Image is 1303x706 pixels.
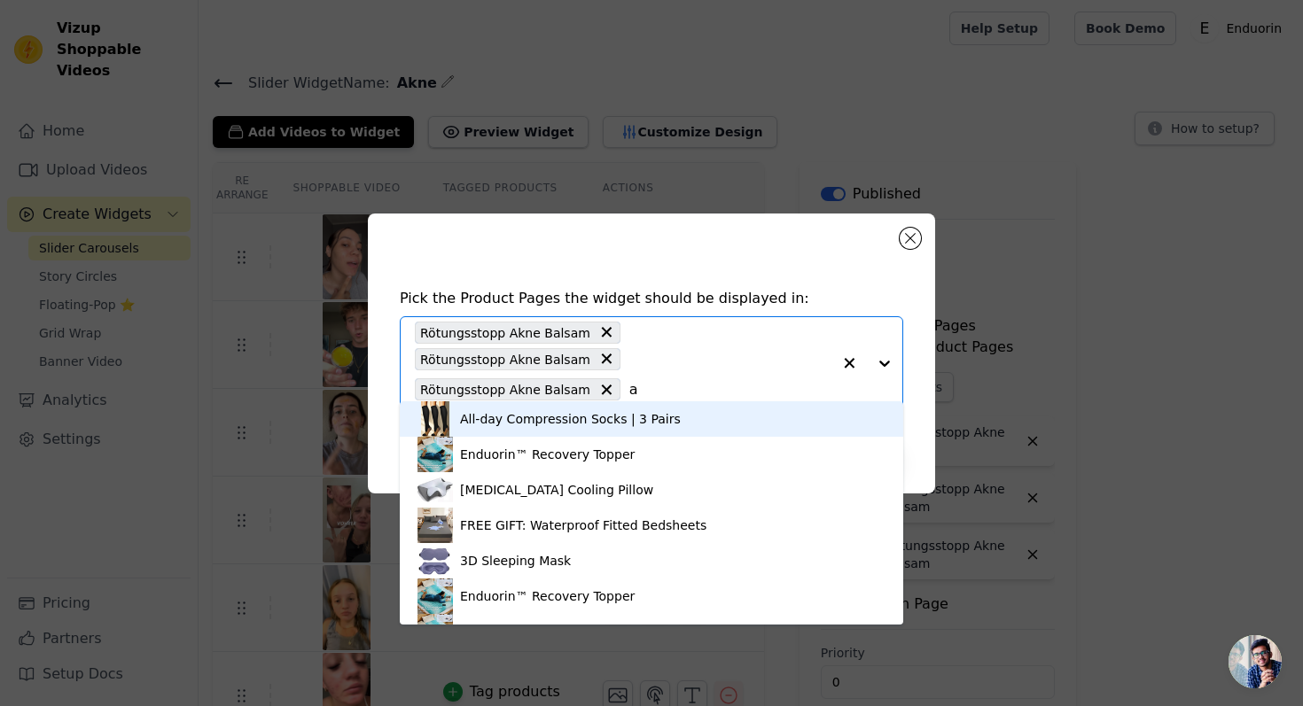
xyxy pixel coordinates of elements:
[460,516,706,534] div: FREE GIFT: Waterproof Fitted Bedsheets
[460,552,571,570] div: 3D Sleeping Mask
[417,543,453,578] img: product thumbnail
[460,410,681,428] div: All-day Compression Socks | 3 Pairs
[400,288,903,309] h4: Pick the Product Pages the widget should be displayed in:
[417,578,453,614] img: product thumbnail
[1229,635,1282,688] div: Open chat
[417,614,453,649] img: product thumbnail
[417,437,453,472] img: product thumbnail
[460,481,653,499] div: [MEDICAL_DATA] Cooling Pillow
[420,349,590,369] span: Rötungsstopp Akne Balsam
[420,379,590,400] span: Rötungsstopp Akne Balsam
[900,228,921,249] button: Close modal
[420,322,590,343] span: Rötungsstopp Akne Balsam
[417,401,453,437] img: product thumbnail
[417,508,453,543] img: product thumbnail
[460,446,635,463] div: Enduorin™ Recovery Topper
[417,472,453,508] img: product thumbnail
[460,587,635,605] div: Enduorin™ Recovery Topper
[460,623,635,640] div: Enduorin™ Recovery Topper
